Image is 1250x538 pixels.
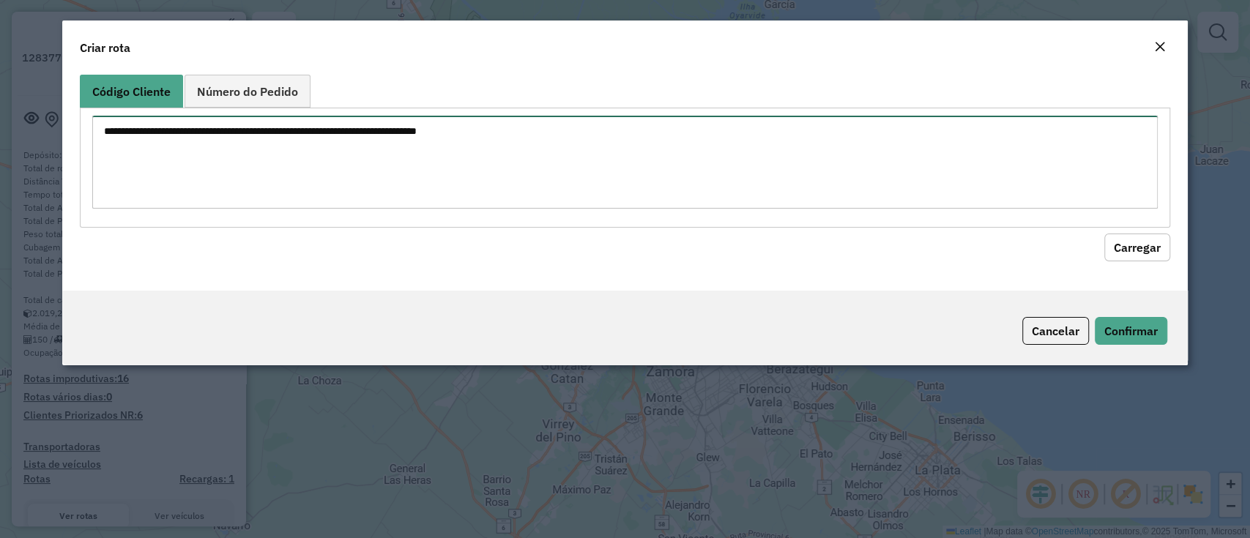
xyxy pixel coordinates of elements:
[1154,41,1166,53] em: Fechar
[197,86,298,97] span: Número do Pedido
[80,39,130,56] h4: Criar rota
[1022,317,1089,345] button: Cancelar
[1150,38,1170,57] button: Close
[1104,233,1170,261] button: Carregar
[92,86,171,97] span: Código Cliente
[1095,317,1167,345] button: Confirmar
